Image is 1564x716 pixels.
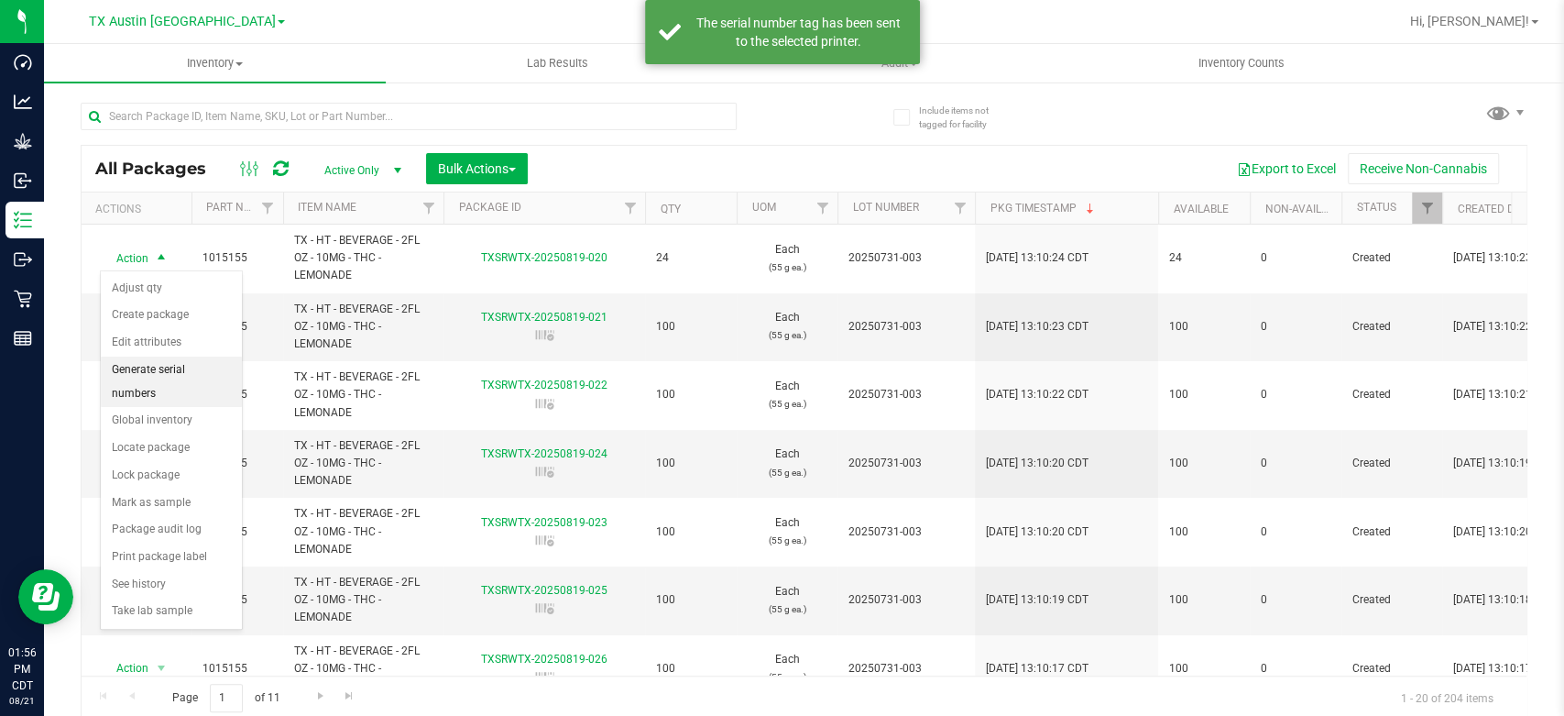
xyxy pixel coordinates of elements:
button: Export to Excel [1225,153,1348,184]
span: 100 [656,591,726,609]
p: 08/21 [8,694,36,708]
span: 100 [1169,318,1239,336]
span: [DATE] 13:10:24 CDT [986,249,1088,267]
span: [DATE] 13:10:23 CDT [1453,249,1556,267]
span: 0 [1261,455,1330,472]
span: [DATE] 13:10:19 CDT [986,591,1088,609]
span: Each [748,309,826,344]
span: [DATE] 13:10:19 CDT [1453,455,1556,472]
span: 0 [1261,523,1330,541]
a: Go to the last page [336,684,363,709]
div: Serialized [441,532,648,550]
inline-svg: Outbound [14,250,32,269]
li: Package audit log [101,516,242,544]
span: 100 [656,455,726,472]
div: Serialized [441,326,648,345]
span: 20250731-003 [848,455,964,472]
iframe: Resource center [18,569,73,624]
li: Locate package [101,435,242,462]
span: TX - HT - BEVERAGE - 2FL OZ - 10MG - THC - LEMONADE [294,301,432,354]
span: TX - HT - BEVERAGE - 2FL OZ - 10MG - THC - LEMONADE [294,437,432,490]
span: [DATE] 13:10:17 CDT [1453,660,1556,677]
p: 01:56 PM CDT [8,644,36,694]
span: 100 [1169,523,1239,541]
a: Part Number [206,201,279,214]
a: Package ID [458,201,520,214]
li: Adjust qty [101,275,242,303]
span: Each [748,583,826,618]
span: 100 [1169,591,1239,609]
span: 100 [1169,386,1239,403]
span: Include items not tagged for facility [918,104,1010,131]
span: 1 - 20 of 204 items [1386,684,1508,711]
span: 100 [656,523,726,541]
p: (55 g ea.) [748,600,826,618]
a: TXSRWTX-20250819-022 [481,379,607,391]
span: 20250731-003 [848,249,964,267]
span: Created [1352,249,1431,267]
p: (55 g ea.) [748,464,826,481]
span: TX - HT - BEVERAGE - 2FL OZ - 10MG - THC - LEMONADE [294,574,432,627]
span: [DATE] 13:10:22 CDT [986,386,1088,403]
li: Generate serial numbers [101,357,242,407]
a: Filter [413,193,443,224]
a: Status [1356,201,1395,214]
a: Qty [660,203,680,215]
span: Created [1352,591,1431,609]
span: 0 [1261,386,1330,403]
a: Filter [945,193,975,224]
a: TXSRWTX-20250819-023 [481,516,607,529]
span: TX Austin [GEOGRAPHIC_DATA] [89,14,276,29]
span: [DATE] 13:10:21 CDT [1453,386,1556,403]
span: Created [1352,318,1431,336]
span: TX - HT - BEVERAGE - 2FL OZ - 10MG - THC - LEMONADE [294,505,432,558]
span: Action [100,246,149,271]
span: 0 [1261,591,1330,609]
span: TX - HT - BEVERAGE - 2FL OZ - 10MG - THC - LEMONADE [294,643,432,696]
inline-svg: Dashboard [14,53,32,72]
div: Serialized [441,463,648,481]
p: (55 g ea.) [748,532,826,549]
span: Hi, [PERSON_NAME]! [1410,14,1529,28]
span: Action [100,655,149,681]
span: 100 [656,660,726,677]
li: Edit attributes [101,329,242,357]
div: Serialized [441,668,648,687]
button: Receive Non-Cannabis [1348,153,1499,184]
p: (55 g ea.) [748,668,826,686]
li: Mark as sample [101,490,242,517]
span: 20250731-003 [848,386,964,403]
span: Inventory [44,55,386,72]
a: Lab Results [386,44,727,83]
a: Available [1173,203,1228,215]
span: TX - HT - BEVERAGE - 2FL OZ - 10MG - THC - LEMONADE [294,232,432,285]
li: Global inventory [101,407,242,435]
inline-svg: Analytics [14,93,32,111]
input: 1 [210,684,243,712]
span: Each [748,241,826,276]
li: See history [101,571,242,599]
div: Serialized [441,395,648,413]
a: TXSRWTX-20250819-025 [481,584,607,597]
span: Each [748,514,826,549]
span: select [150,246,173,271]
span: All Packages [95,159,224,179]
span: TX - HT - BEVERAGE - 2FL OZ - 10MG - THC - LEMONADE [294,369,432,422]
inline-svg: Reports [14,329,32,347]
inline-svg: Inbound [14,171,32,190]
span: [DATE] 13:10:20 CDT [986,523,1088,541]
span: 0 [1261,318,1330,336]
span: 100 [1169,660,1239,677]
span: 24 [1169,249,1239,267]
a: TXSRWTX-20250819-020 [481,251,607,264]
a: Item Name [298,201,356,214]
span: 1015155 [202,249,272,267]
a: TXSRWTX-20250819-021 [481,311,607,324]
a: Filter [807,193,837,224]
inline-svg: Retail [14,290,32,308]
a: Lot Number [852,201,918,214]
span: 20250731-003 [848,318,964,336]
div: Serialized [441,600,648,618]
li: Lock package [101,462,242,490]
li: Take lab sample [101,598,242,625]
